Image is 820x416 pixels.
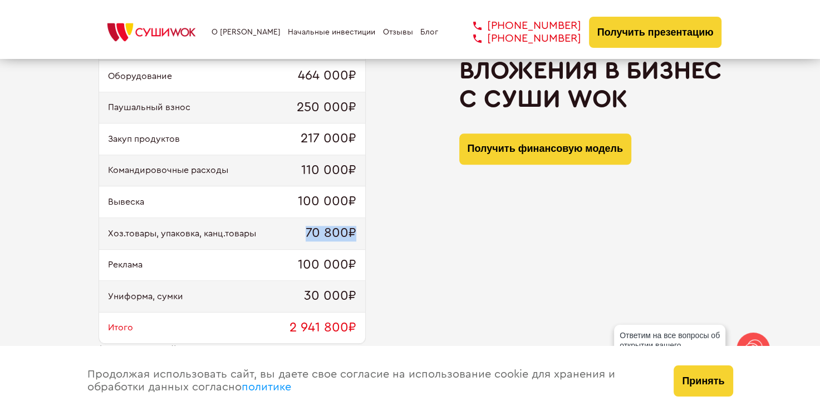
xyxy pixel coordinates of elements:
a: [PHONE_NUMBER] [456,19,581,32]
span: Оборудование [108,71,172,81]
span: Хоз.товары, упаковка, канц.товары [108,229,256,239]
span: Итого [108,323,133,333]
span: Закуп продуктов [108,134,180,144]
a: Блог [420,28,438,37]
img: СУШИWOK [99,20,204,44]
span: Вывеска [108,197,144,207]
a: О [PERSON_NAME] [212,28,281,37]
span: 2 941 800₽ [289,320,356,336]
span: 100 000₽ [298,194,356,210]
div: Продолжая использовать сайт, вы даете свое согласие на использование cookie для хранения и обрабо... [76,346,663,416]
a: Отзывы [383,28,413,37]
span: Реклама [108,260,143,270]
span: Командировочные расходы [108,165,228,175]
a: [PHONE_NUMBER] [456,32,581,45]
span: Паушальный взнос [108,102,190,112]
button: Получить презентацию [589,17,722,48]
a: политике [242,382,291,393]
div: Усредненный расчет. Цены могут отличаться [99,344,366,357]
span: 250 000₽ [297,100,356,116]
div: Ответим на все вопросы об открытии вашего [PERSON_NAME]! [614,325,725,366]
span: Униформа, сумки [108,291,183,301]
span: 217 000₽ [301,131,356,147]
button: Принять [674,365,733,397]
button: Получить финансовую модель [459,133,631,165]
span: 110 000₽ [301,163,356,179]
span: 100 000₽ [298,257,356,273]
span: 464 000₽ [298,68,356,84]
a: Начальные инвестиции [288,28,375,37]
span: 30 000₽ [304,289,356,304]
h2: Первоначальные вложения в бизнес с Суши Wok [459,28,722,113]
span: 70 800₽ [306,226,356,241]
